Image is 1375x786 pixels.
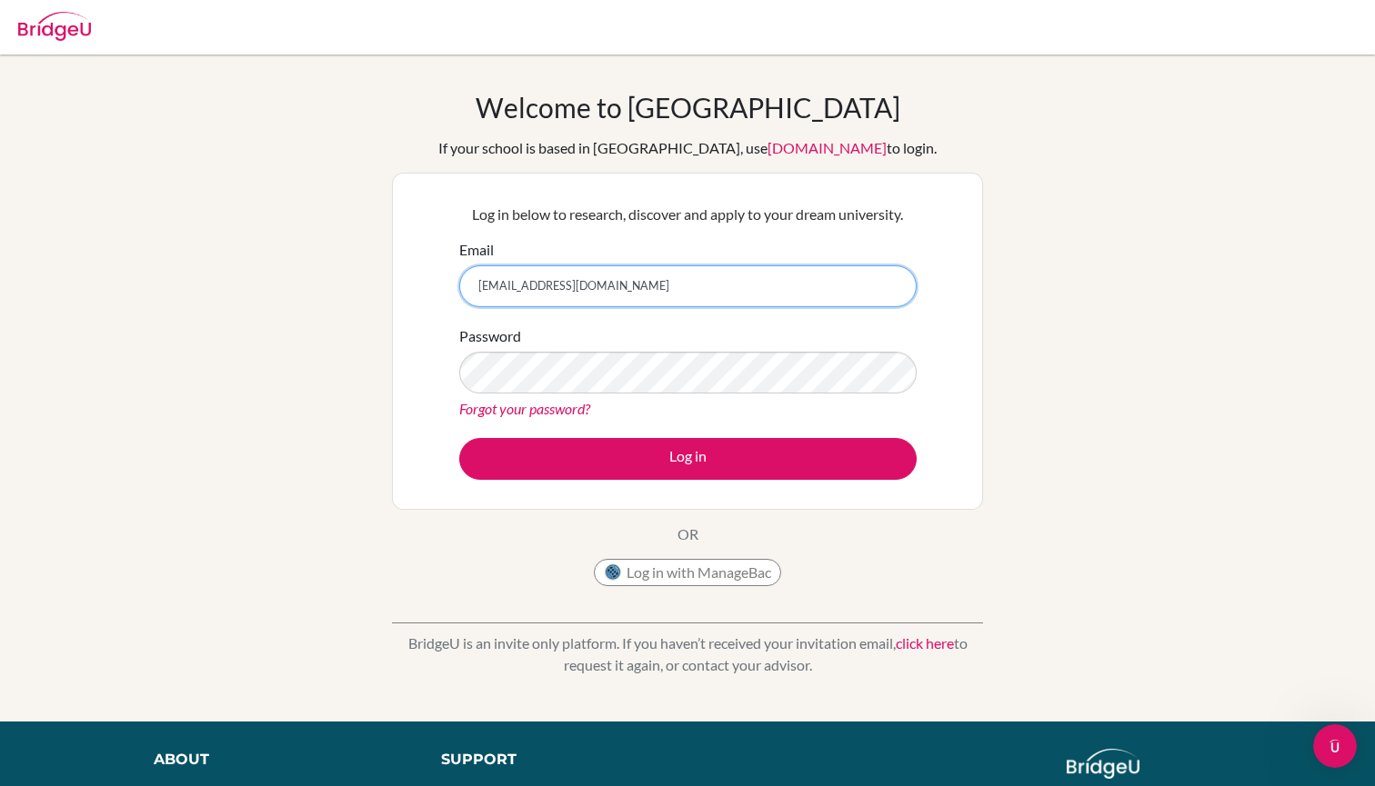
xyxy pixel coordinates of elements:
label: Email [459,239,494,261]
a: click here [896,634,954,652]
iframe: Intercom live chat [1313,724,1357,768]
p: BridgeU is an invite only platform. If you haven’t received your invitation email, to request it ... [392,632,983,676]
div: About [154,749,400,771]
a: Forgot your password? [459,400,590,417]
p: Log in below to research, discover and apply to your dream university. [459,204,917,225]
img: logo_white@2x-f4f0deed5e89b7ecb1c2cc34c3e3d731f90f0f143d5ea2071677605dd97b5244.png [1067,749,1140,779]
img: Bridge-U [18,12,91,41]
a: [DOMAIN_NAME] [768,139,887,156]
h1: Welcome to [GEOGRAPHIC_DATA] [476,91,900,124]
div: Support [441,749,668,771]
label: Password [459,325,521,347]
div: If your school is based in [GEOGRAPHIC_DATA], use to login. [438,137,937,159]
button: Log in [459,438,917,480]
button: Log in with ManageBac [594,559,781,586]
p: OR [677,523,698,545]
